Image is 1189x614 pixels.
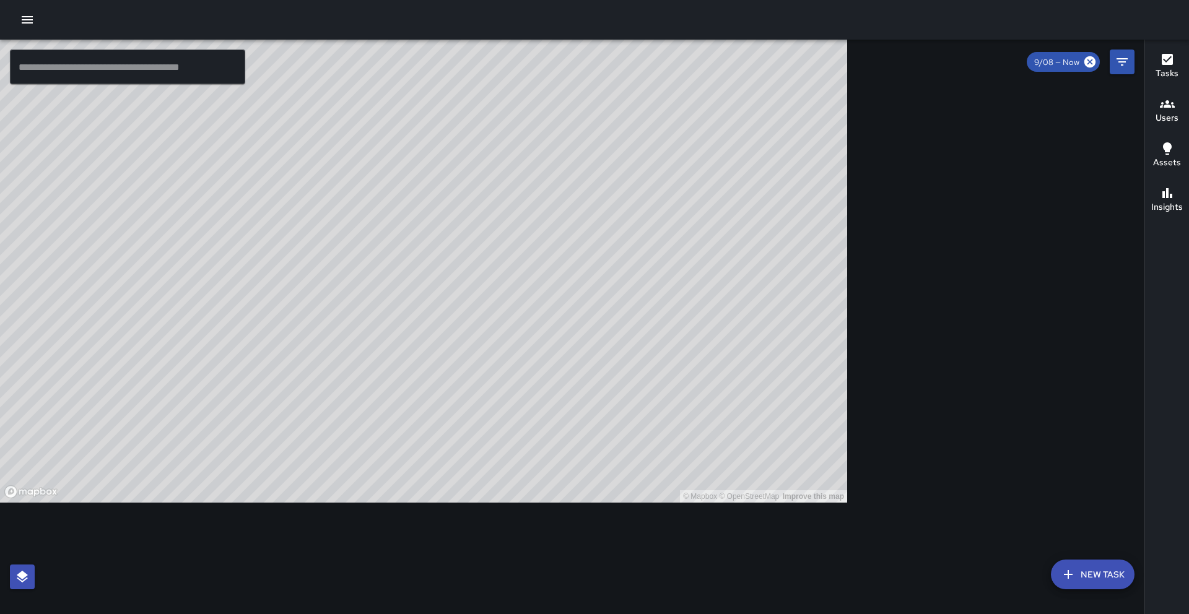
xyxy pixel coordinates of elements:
button: New Task [1051,560,1135,589]
h6: Users [1156,111,1178,125]
h6: Assets [1153,156,1181,170]
button: Tasks [1145,45,1189,89]
button: Insights [1145,178,1189,223]
div: 9/08 — Now [1027,52,1100,72]
button: Assets [1145,134,1189,178]
button: Filters [1110,50,1135,74]
h6: Tasks [1156,67,1178,80]
button: Users [1145,89,1189,134]
h6: Insights [1151,201,1183,214]
span: 9/08 — Now [1027,57,1087,67]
